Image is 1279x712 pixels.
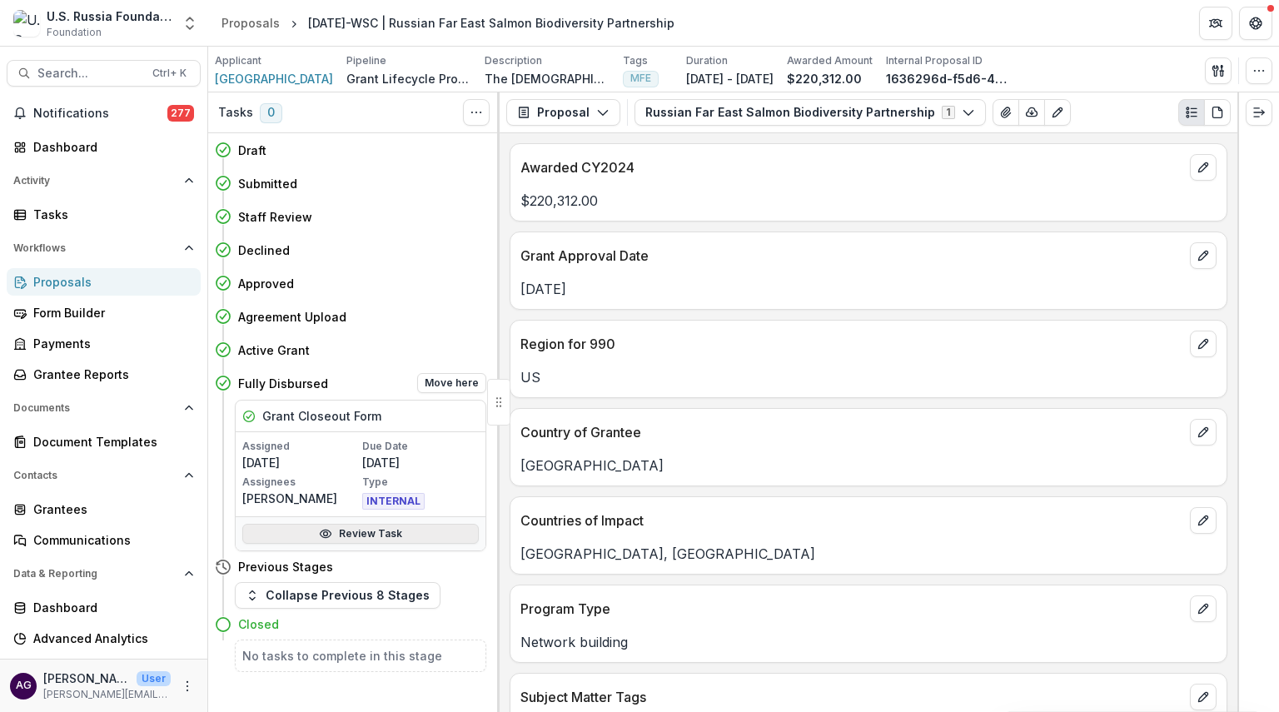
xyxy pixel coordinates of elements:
[33,500,187,518] div: Grantees
[238,558,333,575] h4: Previous Stages
[886,70,1011,87] p: 1636296d-f5d6-4ac1-b48c-2c8409f5ee23
[7,361,201,388] a: Grantee Reports
[346,70,471,87] p: Grant Lifecycle Process
[7,560,201,587] button: Open Data & Reporting
[506,99,620,126] button: Proposal
[7,201,201,228] a: Tasks
[7,299,201,326] a: Form Builder
[260,103,282,123] span: 0
[520,334,1183,354] p: Region for 990
[215,11,286,35] a: Proposals
[13,10,40,37] img: U.S. Russia Foundation
[47,7,172,25] div: U.S. Russia Foundation
[485,70,610,87] p: The [DEMOGRAPHIC_DATA] partners associated with the Wild Salmon Center (WSC) were categorized as ...
[1190,242,1217,269] button: edit
[7,167,201,194] button: Open Activity
[177,676,197,696] button: More
[242,647,479,665] h5: No tasks to complete in this stage
[520,456,1217,475] p: [GEOGRAPHIC_DATA]
[520,157,1183,177] p: Awarded CY2024
[33,366,187,383] div: Grantee Reports
[686,53,728,68] p: Duration
[1044,99,1071,126] button: Edit as form
[33,206,187,223] div: Tasks
[242,490,359,507] p: [PERSON_NAME]
[7,60,201,87] button: Search...
[238,175,297,192] h4: Submitted
[787,53,873,68] p: Awarded Amount
[485,53,542,68] p: Description
[520,279,1217,299] p: [DATE]
[308,14,674,32] div: [DATE]-WSC | Russian Far East Salmon Biodiversity Partnership
[1199,7,1232,40] button: Partners
[7,462,201,489] button: Open Contacts
[520,246,1183,266] p: Grant Approval Date
[362,493,425,510] span: INTERNAL
[33,107,167,121] span: Notifications
[7,495,201,523] a: Grantees
[1190,419,1217,446] button: edit
[362,454,479,471] p: [DATE]
[1190,154,1217,181] button: edit
[215,11,681,35] nav: breadcrumb
[149,64,190,82] div: Ctrl + K
[7,594,201,621] a: Dashboard
[238,241,290,259] h4: Declined
[520,687,1183,707] p: Subject Matter Tags
[13,402,177,414] span: Documents
[16,680,32,691] div: Alan Griffin
[33,531,187,549] div: Communications
[7,100,201,127] button: Notifications277
[520,191,1217,211] p: $220,312.00
[886,53,983,68] p: Internal Proposal ID
[520,422,1183,442] p: Country of Grantee
[686,70,774,87] p: [DATE] - [DATE]
[238,375,328,392] h4: Fully Disbursed
[7,625,201,652] a: Advanced Analytics
[215,70,333,87] a: [GEOGRAPHIC_DATA]
[218,106,253,120] h3: Tasks
[520,367,1217,387] p: US
[242,524,479,544] a: Review Task
[7,428,201,456] a: Document Templates
[37,67,142,81] span: Search...
[1190,507,1217,534] button: edit
[520,599,1183,619] p: Program Type
[235,582,440,609] button: Collapse Previous 8 Stages
[7,395,201,421] button: Open Documents
[33,433,187,451] div: Document Templates
[7,133,201,161] a: Dashboard
[137,671,171,686] p: User
[242,439,359,454] p: Assigned
[33,273,187,291] div: Proposals
[242,454,359,471] p: [DATE]
[1178,99,1205,126] button: Plaintext view
[635,99,986,126] button: Russian Far East Salmon Biodiversity Partnership1
[7,330,201,357] a: Payments
[13,470,177,481] span: Contacts
[238,275,294,292] h4: Approved
[167,105,194,122] span: 277
[1239,7,1272,40] button: Get Help
[238,308,346,326] h4: Agreement Upload
[787,70,862,87] p: $220,312.00
[238,208,312,226] h4: Staff Review
[520,510,1183,530] p: Countries of Impact
[13,568,177,580] span: Data & Reporting
[178,7,202,40] button: Open entity switcher
[1190,684,1217,710] button: edit
[630,72,651,84] span: MFE
[215,53,261,68] p: Applicant
[7,268,201,296] a: Proposals
[238,615,279,633] h4: Closed
[623,53,648,68] p: Tags
[47,25,102,40] span: Foundation
[993,99,1019,126] button: View Attached Files
[33,335,187,352] div: Payments
[520,632,1217,652] p: Network building
[362,439,479,454] p: Due Date
[33,138,187,156] div: Dashboard
[238,142,266,159] h4: Draft
[43,670,130,687] p: [PERSON_NAME]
